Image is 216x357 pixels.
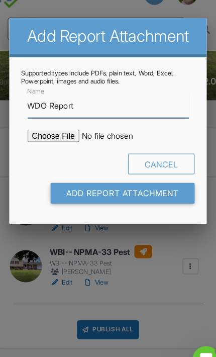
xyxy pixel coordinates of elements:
[58,180,184,198] input: Add Report Attachment
[38,96,52,104] label: Name
[126,154,184,172] div: Cancel
[182,323,206,347] iframe: Intercom live chat
[29,43,187,60] h2: Add Report Attachment
[202,323,214,331] span: 10
[32,80,184,95] div: Supported types include PDFs, plain text, Word, Excel, Powerpoint, images and audio files.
